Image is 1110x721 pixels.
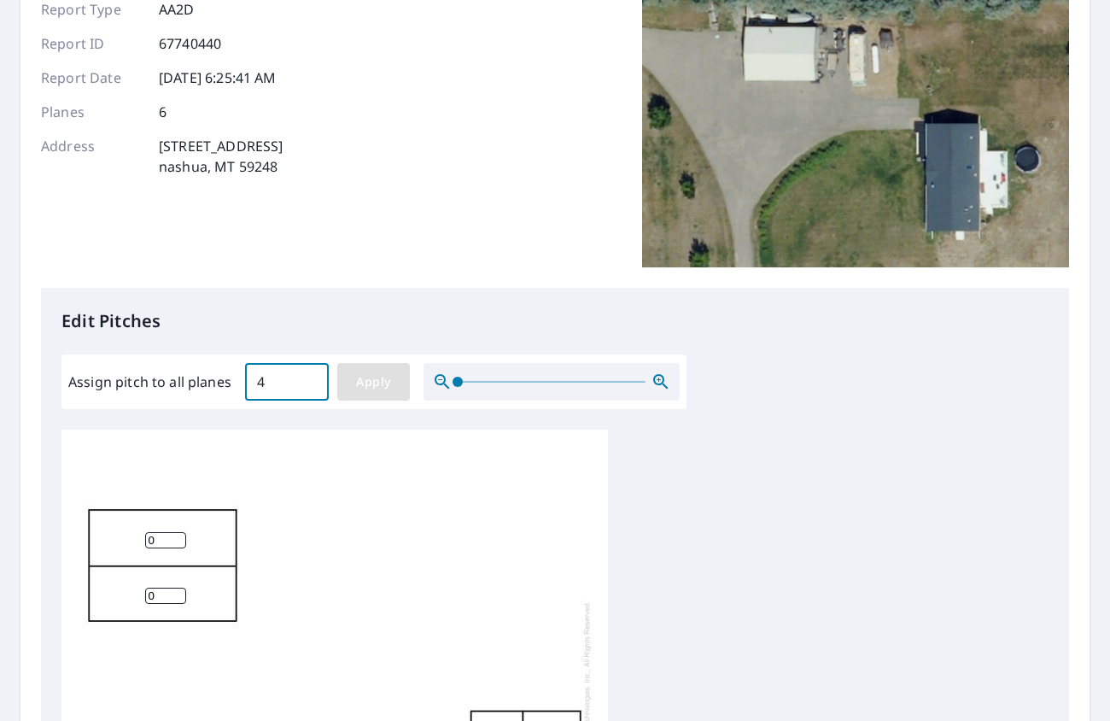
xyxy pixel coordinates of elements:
[245,358,329,406] input: 00.0
[68,372,231,392] label: Assign pitch to all planes
[61,308,1049,334] p: Edit Pitches
[159,33,221,54] p: 67740440
[41,67,143,88] p: Report Date
[41,136,143,177] p: Address
[159,67,277,88] p: [DATE] 6:25:41 AM
[41,33,143,54] p: Report ID
[351,372,396,393] span: Apply
[159,102,166,122] p: 6
[159,136,283,177] p: [STREET_ADDRESS] nashua, MT 59248
[41,102,143,122] p: Planes
[337,363,410,401] button: Apply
